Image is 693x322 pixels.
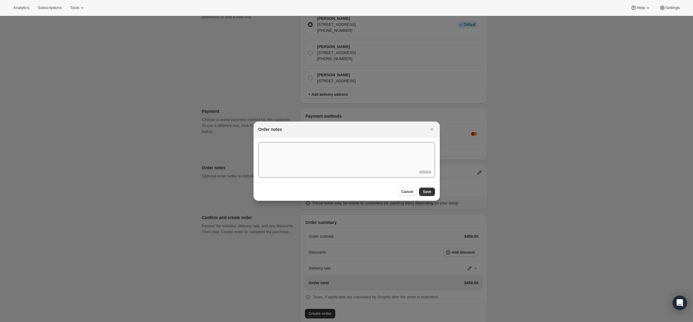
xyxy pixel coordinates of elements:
span: Settings [665,5,680,10]
button: Subscriptions [34,4,65,12]
span: Save [423,189,431,194]
button: Tools [66,4,89,12]
button: Analytics [10,4,33,12]
span: Help [637,5,645,10]
span: Subscriptions [38,5,62,10]
div: Open Intercom Messenger [673,296,687,310]
button: Help [627,4,654,12]
span: Cancel [401,189,413,194]
button: Close [428,125,436,134]
button: Save [419,188,435,196]
button: Cancel [398,188,417,196]
button: Settings [656,4,683,12]
span: Tools [70,5,79,10]
h2: Order notes [258,126,282,132]
span: Analytics [13,5,29,10]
